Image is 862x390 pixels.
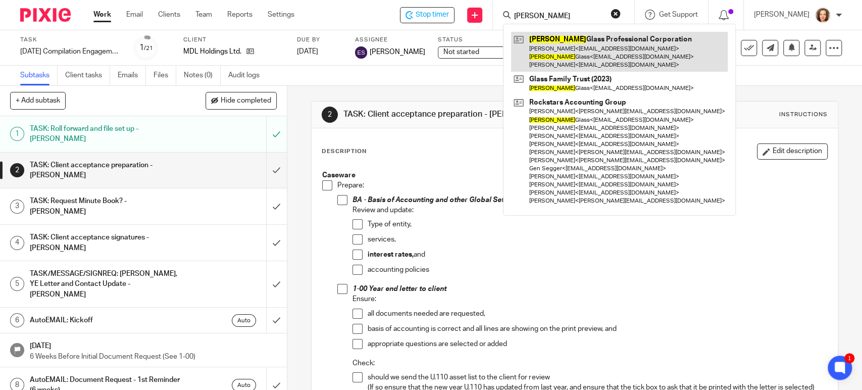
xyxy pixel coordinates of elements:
[30,158,181,183] h1: TASK: Client acceptance preparation - [PERSON_NAME]
[355,46,367,59] img: svg%3E
[322,107,338,123] div: 2
[416,10,449,20] span: Stop timer
[118,66,146,85] a: Emails
[10,236,24,250] div: 4
[659,11,698,18] span: Get Support
[10,92,66,109] button: + Add subtask
[10,277,24,291] div: 5
[368,324,827,334] p: basis of accounting is correct and all lines are showing on the print preview, and
[20,46,121,57] div: 2025-09-30 Compilation Engagement Acceptance - CONVOFLO
[754,10,809,20] p: [PERSON_NAME]
[65,66,110,85] a: Client tasks
[126,10,143,20] a: Email
[206,92,277,109] button: Hide completed
[322,172,356,179] strong: Caseware
[20,36,121,44] label: Task
[611,9,621,19] button: Clear
[297,36,342,44] label: Due by
[844,353,854,363] div: 1
[368,251,414,258] strong: interest rates,
[183,46,241,57] p: MDL Holdings Ltd.
[352,285,446,292] em: 1-00 Year end letter to client
[343,109,596,120] h1: TASK: Client acceptance preparation - [PERSON_NAME]
[30,193,181,219] h1: TASK: Request Minute Book? - [PERSON_NAME]
[368,372,827,382] p: should we send the U.110 asset list to the client for review
[10,200,24,214] div: 3
[368,265,827,275] p: accounting policies
[779,111,828,119] div: Instructions
[139,42,153,54] div: 1
[10,313,24,327] div: 6
[352,205,827,215] p: Review and update:
[30,313,181,328] h1: AutoEMAIL: Kickoff
[368,339,827,349] p: appropriate questions are selected or added
[30,121,181,147] h1: TASK: Roll forward and file set up - [PERSON_NAME]
[815,7,831,23] img: avatar-thumb.jpg
[144,45,153,51] small: /21
[20,66,58,85] a: Subtasks
[355,36,425,44] label: Assignee
[30,266,181,302] h1: TASK/MESSAGE/SIGNREQ: [PERSON_NAME], YE Letter and Contact Update - [PERSON_NAME]
[368,250,827,260] p: and
[20,46,121,57] div: [DATE] Compilation Engagement Acceptance - CONVOFLO
[195,10,212,20] a: Team
[337,180,827,190] p: Prepare:
[438,36,539,44] label: Status
[352,197,521,204] em: BA - Basis of Accounting and other Global Settings
[352,294,827,304] p: Ensure:
[30,338,277,351] h1: [DATE]
[268,10,294,20] a: Settings
[297,48,318,55] span: [DATE]
[158,10,180,20] a: Clients
[370,47,425,57] span: [PERSON_NAME]
[322,148,367,156] p: Description
[368,309,827,319] p: all documents needed are requested,
[400,7,454,23] div: MDL Holdings Ltd. - 2025-09-30 Compilation Engagement Acceptance - CONVOFLO
[184,66,221,85] a: Notes (0)
[757,143,828,160] button: Edit description
[154,66,176,85] a: Files
[20,8,71,22] img: Pixie
[30,230,181,256] h1: TASK: Client acceptance signatures - [PERSON_NAME]
[443,48,479,56] span: Not started
[10,163,24,177] div: 2
[10,127,24,141] div: 1
[352,358,827,368] p: Check:
[368,219,827,229] p: Type of entity,
[232,314,256,327] div: Auto
[513,12,604,21] input: Search
[227,10,252,20] a: Reports
[93,10,111,20] a: Work
[183,36,284,44] label: Client
[221,97,271,105] span: Hide completed
[368,234,827,245] p: services,
[228,66,267,85] a: Audit logs
[30,352,277,362] p: 6 Weeks Before Initial Document Request (See 1-00)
